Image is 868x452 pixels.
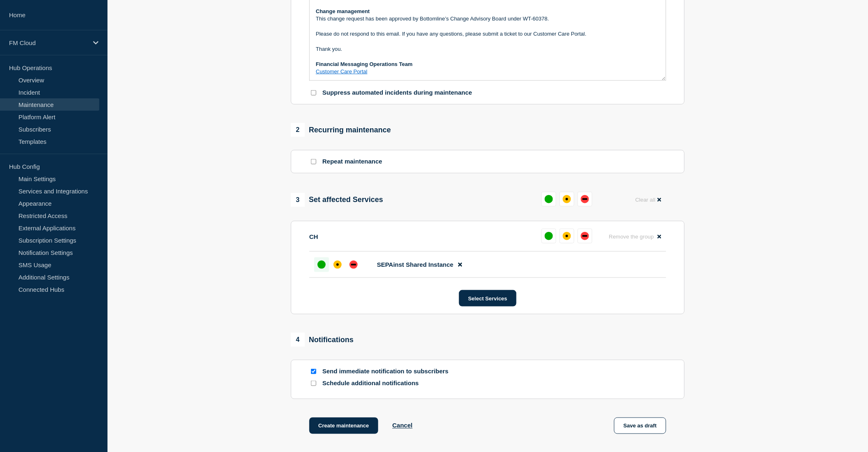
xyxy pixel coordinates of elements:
button: down [578,229,592,243]
div: up [545,232,553,240]
div: Recurring maintenance [291,123,391,137]
button: Select Services [459,290,516,307]
strong: Financial Messaging Operations Team [316,61,413,67]
span: 3 [291,193,305,207]
span: SEPAinst Shared Instance [377,261,453,268]
input: Schedule additional notifications [311,381,316,386]
div: up [545,195,553,203]
button: Clear all [630,192,666,208]
div: down [581,195,589,203]
span: 4 [291,333,305,347]
button: affected [560,192,574,207]
p: This change request has been approved by Bottomline’s Change Advisory Board under WT-60378. [316,15,660,23]
div: affected [333,261,342,269]
input: Send immediate notification to subscribers [311,369,316,374]
div: up [318,261,326,269]
p: Suppress automated incidents during maintenance [322,89,472,97]
button: Create maintenance [309,418,378,434]
span: 2 [291,123,305,137]
div: Set affected Services [291,193,383,207]
p: Repeat maintenance [322,158,382,166]
button: Save as draft [614,418,666,434]
p: Please do not respond to this email. If you have any questions, please submit a ticket to our Cus... [316,30,660,38]
button: Cancel [393,422,413,429]
p: Thank you. [316,45,660,53]
button: up [541,192,556,207]
div: affected [563,232,571,240]
p: Send immediate notification to subscribers [322,368,454,375]
p: FM Cloud [9,39,88,46]
div: Notifications [291,333,354,347]
input: Suppress automated incidents during maintenance [311,90,316,95]
div: down [349,261,358,269]
button: up [541,229,556,243]
strong: Change management [316,8,370,14]
div: affected [563,195,571,203]
p: Schedule additional notifications [322,379,454,387]
button: Remove the group [604,229,666,245]
input: Repeat maintenance [311,159,316,164]
span: Remove the group [609,234,654,240]
button: affected [560,229,574,243]
div: down [581,232,589,240]
p: CH [309,233,318,240]
button: down [578,192,592,207]
a: Customer Care Portal [316,68,368,75]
